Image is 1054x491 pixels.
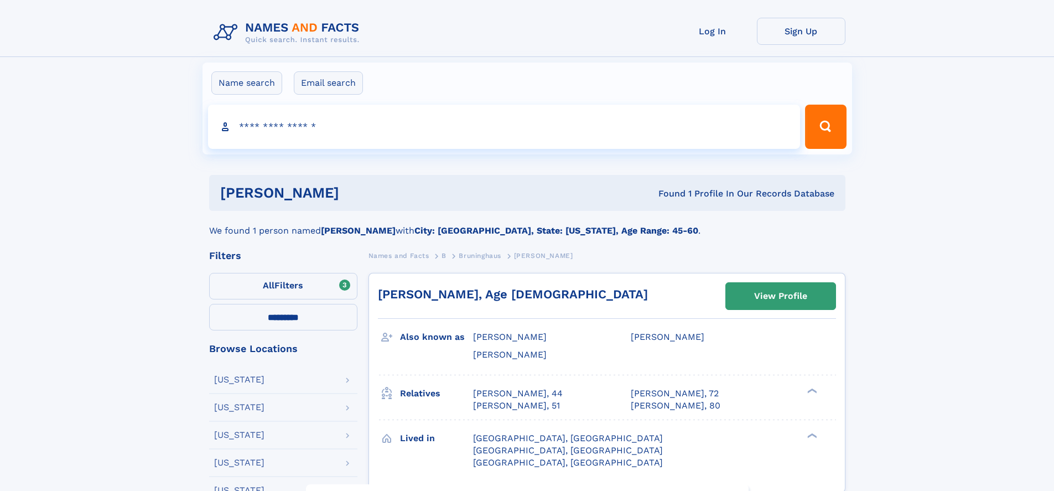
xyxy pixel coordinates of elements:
b: [PERSON_NAME] [321,225,396,236]
div: Filters [209,251,357,261]
img: Logo Names and Facts [209,18,368,48]
div: ❯ [804,387,818,394]
span: B [442,252,446,260]
div: [US_STATE] [214,458,264,467]
a: [PERSON_NAME], Age [DEMOGRAPHIC_DATA] [378,287,648,301]
div: View Profile [754,283,807,309]
div: Found 1 Profile In Our Records Database [499,188,834,200]
span: [GEOGRAPHIC_DATA], [GEOGRAPHIC_DATA] [473,457,663,468]
span: [GEOGRAPHIC_DATA], [GEOGRAPHIC_DATA] [473,433,663,443]
a: B [442,249,446,262]
h1: [PERSON_NAME] [220,186,499,200]
div: [US_STATE] [214,375,264,384]
span: [GEOGRAPHIC_DATA], [GEOGRAPHIC_DATA] [473,445,663,456]
span: [PERSON_NAME] [514,252,573,260]
label: Filters [209,273,357,299]
a: View Profile [726,283,835,309]
h3: Lived in [400,429,473,448]
b: City: [GEOGRAPHIC_DATA], State: [US_STATE], Age Range: 45-60 [414,225,698,236]
span: [PERSON_NAME] [473,332,547,342]
a: Names and Facts [368,249,429,262]
span: [PERSON_NAME] [631,332,704,342]
h3: Also known as [400,328,473,347]
a: [PERSON_NAME], 51 [473,400,560,412]
div: ❯ [804,432,818,439]
a: Bruninghaus [459,249,501,262]
label: Email search [294,71,363,95]
button: Search Button [805,105,846,149]
span: Bruninghaus [459,252,501,260]
div: Browse Locations [209,344,357,354]
div: [US_STATE] [214,431,264,440]
label: Name search [211,71,282,95]
a: [PERSON_NAME], 44 [473,387,563,400]
div: [US_STATE] [214,403,264,412]
span: [PERSON_NAME] [473,349,547,360]
a: [PERSON_NAME], 80 [631,400,720,412]
a: Sign Up [757,18,845,45]
input: search input [208,105,801,149]
a: [PERSON_NAME], 72 [631,387,719,400]
a: Log In [668,18,757,45]
h3: Relatives [400,384,473,403]
div: We found 1 person named with . [209,211,845,237]
span: All [263,280,274,291]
